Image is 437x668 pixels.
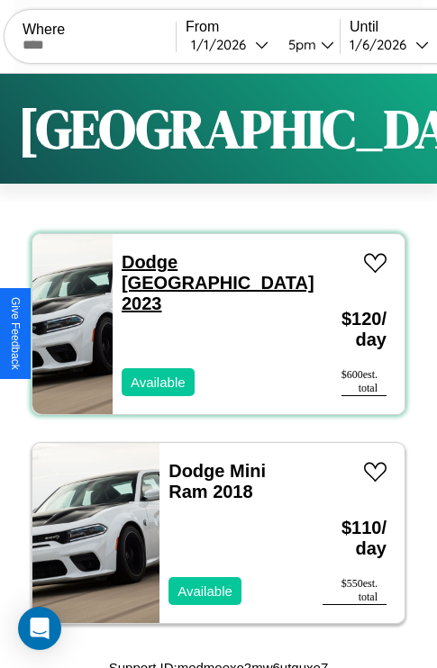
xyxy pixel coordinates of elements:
div: 1 / 6 / 2026 [350,36,415,53]
div: $ 550 est. total [323,577,387,605]
p: Available [131,370,186,394]
div: $ 600 est. total [341,368,387,396]
div: Give Feedback [9,297,22,370]
button: 5pm [274,35,340,54]
h3: $ 110 / day [323,500,387,577]
h3: $ 120 / day [341,291,387,368]
label: Where [23,22,176,38]
div: Open Intercom Messenger [18,607,61,650]
a: Dodge Mini Ram 2018 [168,461,266,501]
a: Dodge [GEOGRAPHIC_DATA] 2023 [122,252,314,313]
label: From [186,19,340,35]
div: 5pm [279,36,321,53]
button: 1/1/2026 [186,35,274,54]
p: Available [178,579,232,603]
div: 1 / 1 / 2026 [191,36,255,53]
